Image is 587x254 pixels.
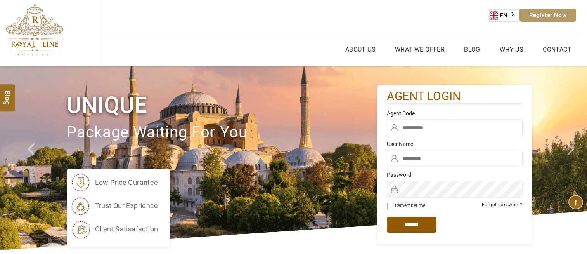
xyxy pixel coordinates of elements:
[489,9,519,22] div: Language
[71,219,158,239] li: client satisafaction
[482,202,522,207] a: Forgot password?
[387,171,523,179] label: Password
[395,203,425,208] label: Remember me
[462,44,482,55] a: Blog
[67,120,377,146] p: package waiting for you
[387,140,523,148] label: User Name
[71,196,158,216] li: trust our exprience
[3,90,13,97] span: Blog
[519,9,576,22] a: Register Now
[393,44,447,55] a: What we Offer
[387,110,523,117] label: Agent Code
[387,89,523,104] h2: agent login
[541,44,573,55] a: Contact
[343,44,377,55] a: About Us
[71,173,158,192] li: low price gurantee
[498,44,525,55] a: Why Us
[490,10,519,21] a: EN
[67,90,377,120] h1: Unique
[558,66,587,250] a: Check next image
[17,66,47,250] a: Check next prev
[489,9,519,22] aside: Language selected: English
[6,3,64,56] img: The Royal Line Holidays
